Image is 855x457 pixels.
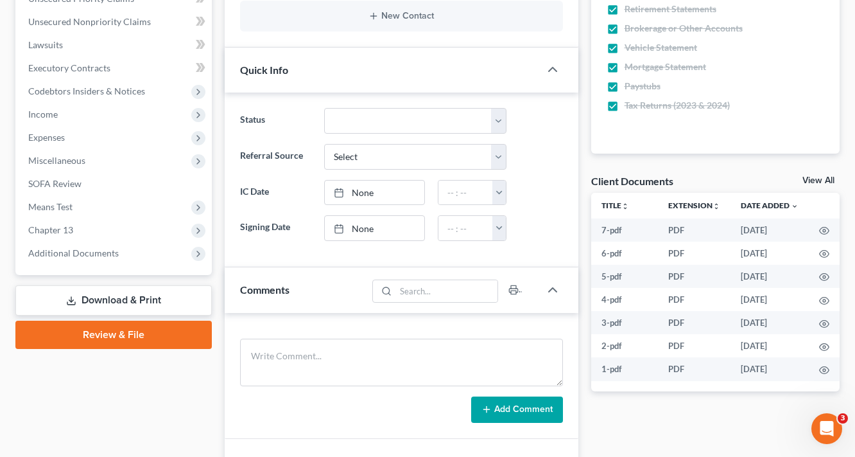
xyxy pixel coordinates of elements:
[28,178,82,189] span: SOFA Review
[15,285,212,316] a: Download & Print
[234,108,318,134] label: Status
[658,357,730,381] td: PDF
[658,288,730,311] td: PDF
[658,242,730,265] td: PDF
[438,181,492,205] input: -- : --
[838,413,848,424] span: 3
[28,224,73,235] span: Chapter 13
[625,80,661,93] span: Paystubs
[591,219,659,242] td: 7-pdf
[28,132,65,143] span: Expenses
[625,99,730,112] span: Tax Returns (2023 & 2024)
[18,172,212,195] a: SOFA Review
[802,176,834,185] a: View All
[325,181,425,205] a: None
[601,201,629,210] a: Titleunfold_more
[591,242,659,265] td: 6-pdf
[325,216,425,240] a: None
[591,265,659,288] td: 5-pdf
[28,247,119,258] span: Additional Documents
[395,280,497,302] input: Search...
[625,41,697,54] span: Vehicle Statement
[658,334,730,357] td: PDF
[625,22,743,35] span: Brokerage or Other Accounts
[28,16,151,27] span: Unsecured Nonpriority Claims
[591,174,673,188] div: Client Documents
[438,216,492,240] input: -- : --
[658,265,730,288] td: PDF
[591,311,659,334] td: 3-pdf
[28,62,110,73] span: Executory Contracts
[240,64,288,76] span: Quick Info
[741,201,799,210] a: Date Added expand_more
[28,201,73,212] span: Means Test
[658,311,730,334] td: PDF
[28,109,58,120] span: Income
[712,202,720,210] i: unfold_more
[28,39,63,50] span: Lawsuits
[250,11,553,21] button: New Contact
[730,265,809,288] td: [DATE]
[730,357,809,381] td: [DATE]
[730,219,809,242] td: [DATE]
[621,202,629,210] i: unfold_more
[18,10,212,33] a: Unsecured Nonpriority Claims
[18,33,212,57] a: Lawsuits
[658,219,730,242] td: PDF
[591,357,659,381] td: 1-pdf
[625,60,706,73] span: Mortgage Statement
[811,413,842,444] iframe: Intercom live chat
[625,3,716,15] span: Retirement Statements
[668,201,720,210] a: Extensionunfold_more
[791,202,799,210] i: expand_more
[471,397,563,424] button: Add Comment
[591,288,659,311] td: 4-pdf
[730,242,809,265] td: [DATE]
[234,180,318,206] label: IC Date
[15,321,212,349] a: Review & File
[234,144,318,170] label: Referral Source
[18,57,212,80] a: Executory Contracts
[240,283,289,296] span: Comments
[28,155,85,166] span: Miscellaneous
[730,334,809,357] td: [DATE]
[730,311,809,334] td: [DATE]
[730,288,809,311] td: [DATE]
[591,334,659,357] td: 2-pdf
[234,215,318,241] label: Signing Date
[28,85,145,96] span: Codebtors Insiders & Notices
